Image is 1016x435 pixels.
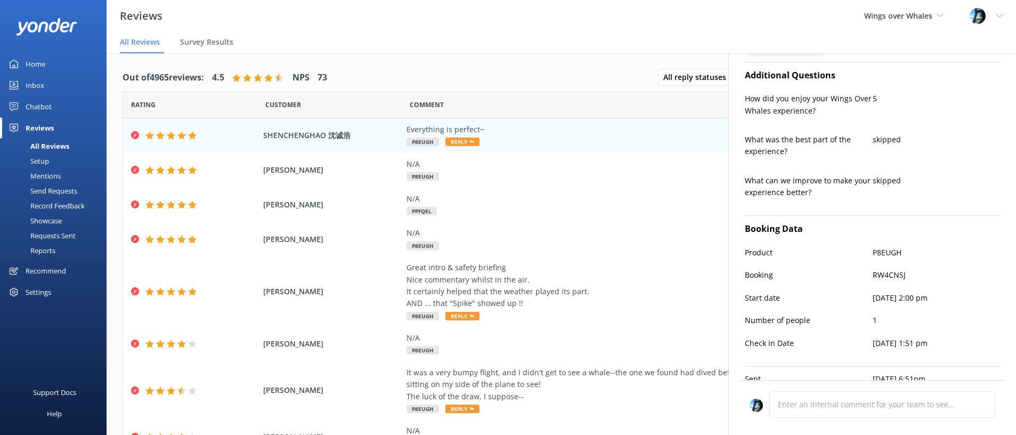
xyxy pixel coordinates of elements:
p: 1 [873,315,1001,326]
span: [PERSON_NAME] [263,384,401,396]
div: N/A [407,158,891,170]
span: P8EUGH [407,312,439,320]
div: Requests Sent [6,228,76,243]
p: P8EUGH [873,247,1001,259]
h3: Reviews [120,7,162,25]
a: All Reviews [6,139,107,154]
p: 5 [873,93,1001,104]
span: PPFQEL [407,207,437,215]
p: skipped [873,134,1001,146]
img: 145-1635463833.jpg [970,8,986,24]
h4: 73 [318,71,327,85]
img: yonder-white-logo.png [16,18,77,36]
p: skipped [873,175,1001,187]
p: [DATE] 6:51pm [873,373,1001,385]
span: P8EUGH [407,241,439,250]
div: All Reviews [6,139,69,154]
p: Number of people [745,315,873,326]
div: Record Feedback [6,198,85,213]
div: N/A [407,193,891,205]
div: It was a very bumpy flight, and I didn't get to see a whale--the one we found had dived before th... [407,367,891,402]
img: 145-1635463833.jpg [750,399,763,412]
span: Reply [445,405,479,413]
div: Reports [6,243,55,258]
div: Help [47,403,62,424]
span: Date [131,100,156,110]
span: [PERSON_NAME] [263,338,401,350]
a: Requests Sent [6,228,107,243]
div: N/A [407,227,891,239]
div: Reviews [26,117,54,139]
a: Mentions [6,168,107,183]
span: [PERSON_NAME] [263,199,401,211]
p: Sent [745,373,873,385]
div: Support Docs [33,382,76,403]
div: Settings [26,281,51,303]
span: [PERSON_NAME] [263,233,401,245]
p: Booking [745,269,873,281]
span: All reply statuses [663,71,733,83]
div: Everything is perfect~ [407,124,891,135]
p: RW4CNSJ [873,269,1001,281]
div: Inbox [26,75,44,96]
span: SHENCHENGHAO 沈诚浩 [263,130,401,141]
h4: Additional Questions [745,69,1000,83]
span: [PERSON_NAME] [263,286,401,297]
p: [DATE] 1:51 pm [873,337,1001,349]
div: N/A [407,332,891,344]
p: Check in Date [745,337,873,349]
h4: Out of 4965 reviews: [123,71,204,85]
span: Wings over Whales [864,11,932,21]
span: P8EUGH [407,346,439,355]
p: Start date [745,292,873,304]
span: Question [410,100,444,110]
span: P8EUGH [407,172,439,181]
span: [PERSON_NAME] [263,164,401,176]
span: Reply [445,312,479,320]
div: Send Requests [6,183,77,198]
p: How did you enjoy your Wings Over Whales experience? [745,93,873,117]
h4: 4.5 [212,71,224,85]
p: Product [745,247,873,259]
span: P8EUGH [407,138,439,146]
div: Home [26,53,45,75]
a: Record Feedback [6,198,107,213]
div: Recommend [26,260,66,281]
span: Survey Results [180,37,233,47]
a: Send Requests [6,183,107,198]
h4: Booking Data [745,222,1000,236]
div: Mentions [6,168,61,183]
a: Setup [6,154,107,168]
div: Showcase [6,213,62,228]
span: All Reviews [120,37,160,47]
p: What was the best part of the experience? [745,134,873,158]
div: Chatbot [26,96,52,117]
a: Reports [6,243,107,258]
div: Setup [6,154,49,168]
h4: NPS [292,71,310,85]
span: Date [265,100,301,110]
span: P8EUGH [407,405,439,413]
div: Great intro & safety briefing Nice commentary whilst in the air. It certainly helped that the wea... [407,262,891,310]
p: What can we improve to make your experience better? [745,175,873,199]
a: Showcase [6,213,107,228]
span: Reply [445,138,479,146]
p: [DATE] 2:00 pm [873,292,1001,304]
